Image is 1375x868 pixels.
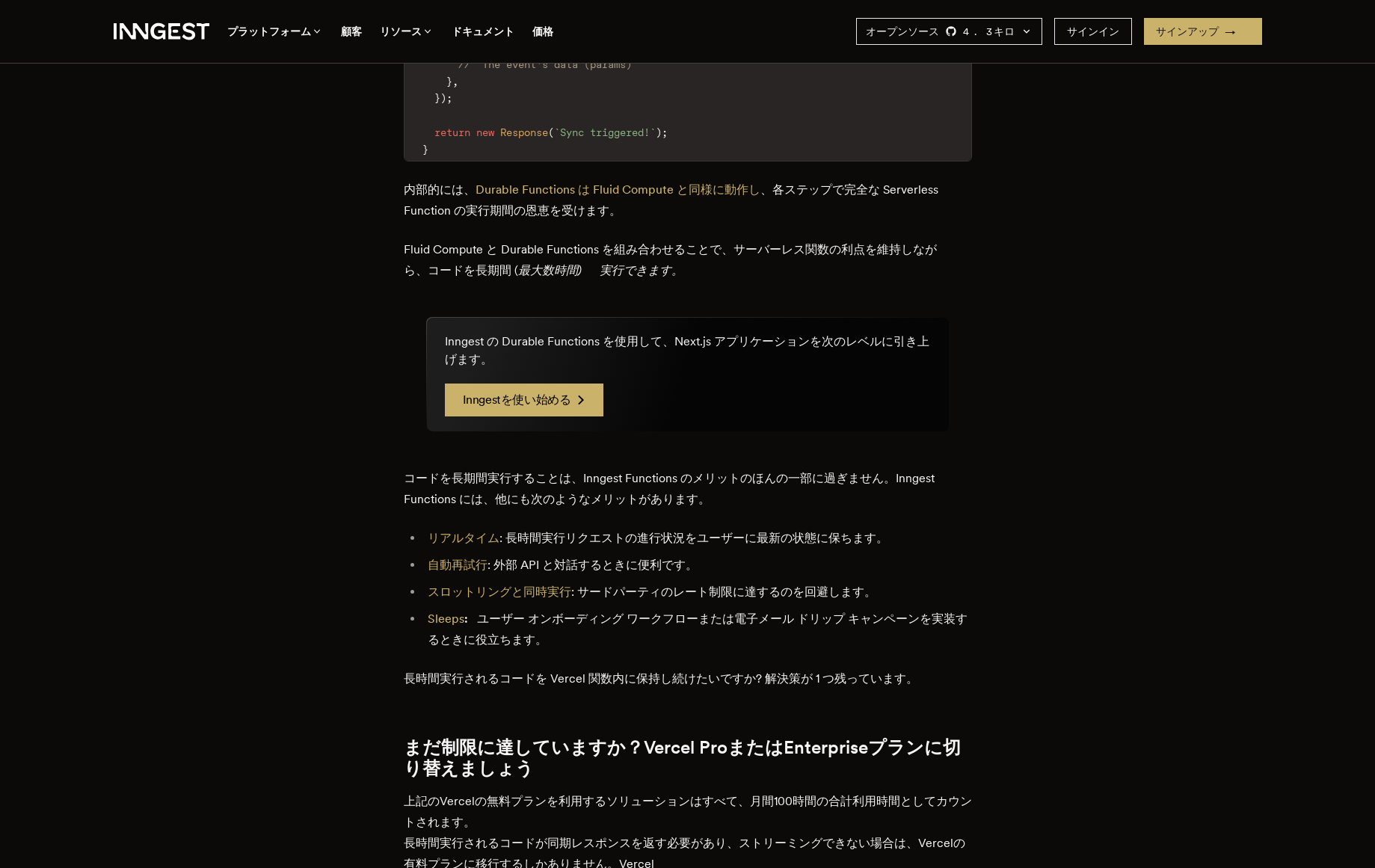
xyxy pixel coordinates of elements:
[548,126,554,138] span: (
[404,182,476,197] font: 内部的には、
[452,76,458,87] span: ,
[1054,18,1132,45] a: サインイン
[227,22,323,41] button: プラットフォーム
[428,612,464,626] a: Sleeps
[994,25,1015,37] font: キロ
[532,25,553,37] font: 価格
[463,393,571,407] font: Inngestを使い始める
[963,25,994,37] font: 4.3
[452,22,514,41] a: ドキュメント
[1156,25,1219,37] font: サインアップ
[422,144,428,156] span: }
[227,25,311,37] font: プラットフォーム
[341,25,362,37] font: 顧客
[662,126,668,138] span: ;
[428,585,571,599] a: スロットリングと同時実行
[656,126,662,138] span: )
[464,612,477,626] font: :
[434,126,470,138] span: return
[341,22,362,41] a: 顧客
[380,25,422,37] font: リソース
[518,263,683,277] font: 最大数時間) 実行できます。
[434,92,440,104] span: }
[1067,25,1119,37] font: サインイン
[428,612,968,647] font: ユーザー オンボーディング ワークフローまたは電子メール ドリップ キャンペーンを実装するときに役立ちます。
[560,126,650,138] span: Sync triggered!
[404,671,918,686] font: 長時間実行されるコードを Vercel 関数内に保持し続けたいですか? 解決策が 1 つ残っています。
[554,126,560,138] span: `
[476,126,494,138] span: new
[487,558,698,572] font: : 外部 API と対話するときに便利です。
[404,736,961,779] font: まだ制限に達していますか？Vercel ProまたはEnterpriseプランに切り替えましょう
[532,22,553,41] a: 価格
[650,126,656,138] span: `
[428,558,487,572] a: 自動再試行
[445,334,929,366] font: Inngest の Durable Functions を使用して、Next.js アプリケーションを次のレベルに引き上げます。
[440,92,446,104] span: )
[404,492,710,506] font: Functions には、他にも次のようなメリットがあります。
[1144,18,1262,45] a: サインアップ
[446,92,452,104] span: ;
[428,531,499,545] a: リアルタイム
[428,263,518,277] font: コードを長期間 (
[571,585,876,599] font: : サードパーティのレート制限に達するのを回避します。
[499,531,888,545] font: : 長時間実行リクエストの進行状況をユーザーに最新の状態に保ちます。
[445,384,604,416] a: Inngestを使い始める
[1225,25,1250,37] font: →
[476,182,760,197] a: Durable Functions は Fluid Compute と同様に動作し
[452,25,514,37] font: ドキュメント
[458,58,632,70] span: // The event's data (params)
[500,126,548,138] span: Response
[380,22,434,41] button: リソース
[866,25,939,37] font: オープンソース
[404,471,935,485] font: コードを長期間実行することは、Inngest Functions のメリットのほんの一部に過ぎません。Inngest
[404,794,972,829] font: 上記のVercelの無料プランを利用するソリューションはすべて、月間100時間の合計利用時間としてカウントされます。
[446,76,452,87] span: }
[404,242,937,277] font: Fluid Compute と Durable Functions を組み合わせることで、サーバーレス関数の利点を維持しながら、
